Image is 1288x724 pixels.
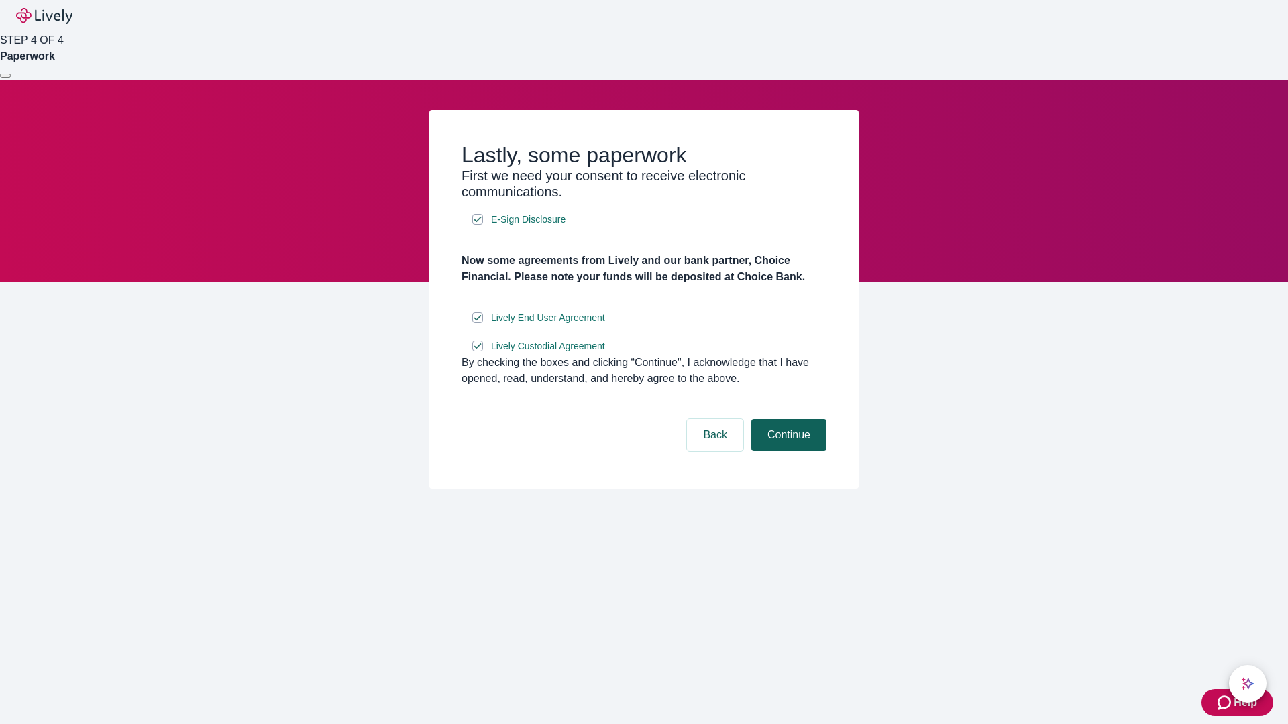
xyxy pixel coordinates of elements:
[1201,689,1273,716] button: Zendesk support iconHelp
[1234,695,1257,711] span: Help
[488,338,608,355] a: e-sign disclosure document
[462,168,826,200] h3: First we need your consent to receive electronic communications.
[16,8,72,24] img: Lively
[1241,677,1254,690] svg: Lively AI Assistant
[462,142,826,168] h2: Lastly, some paperwork
[488,310,608,326] a: e-sign disclosure document
[751,419,826,451] button: Continue
[491,311,605,325] span: Lively End User Agreement
[491,213,566,227] span: E-Sign Disclosure
[1229,665,1267,703] button: chat
[488,211,568,228] a: e-sign disclosure document
[491,339,605,353] span: Lively Custodial Agreement
[1218,695,1234,711] svg: Zendesk support icon
[462,253,826,285] h4: Now some agreements from Lively and our bank partner, Choice Financial. Please note your funds wi...
[687,419,743,451] button: Back
[462,355,826,387] div: By checking the boxes and clicking “Continue", I acknowledge that I have opened, read, understand...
